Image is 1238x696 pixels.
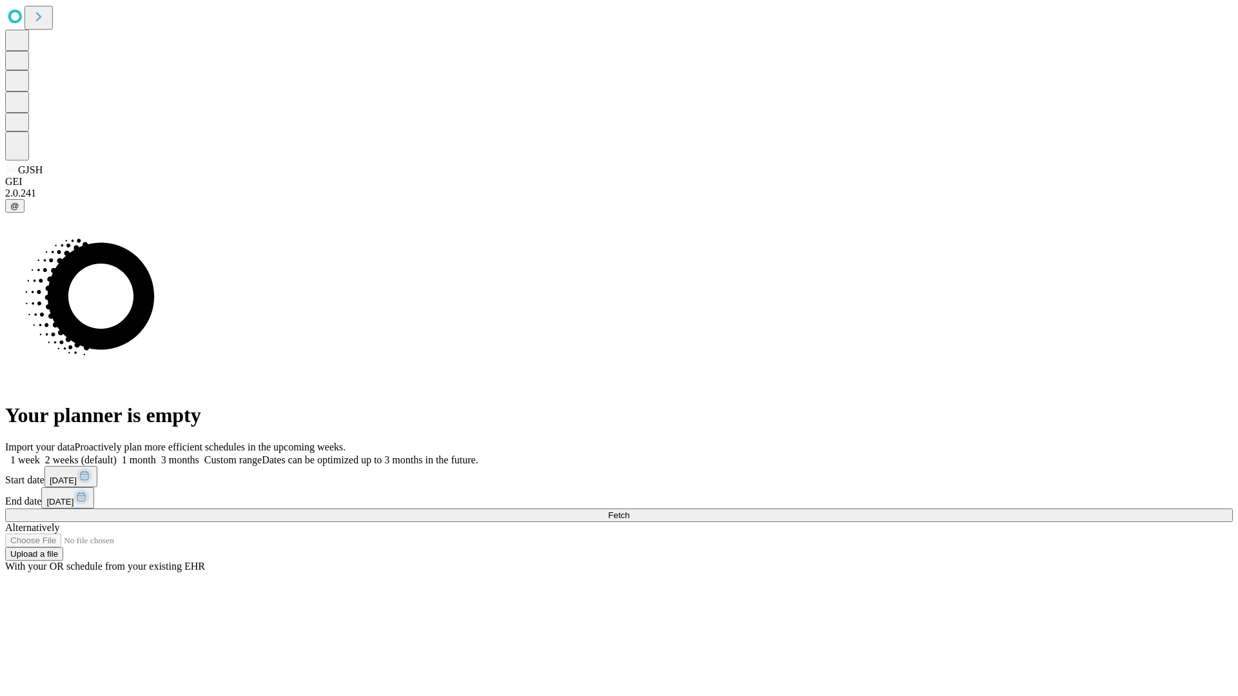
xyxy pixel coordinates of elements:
span: Custom range [204,454,262,465]
div: 2.0.241 [5,188,1233,199]
span: Fetch [608,510,629,520]
div: End date [5,487,1233,508]
button: [DATE] [44,466,97,487]
div: GEI [5,176,1233,188]
div: Start date [5,466,1233,487]
span: @ [10,201,19,211]
span: [DATE] [46,497,74,507]
span: With your OR schedule from your existing EHR [5,561,205,572]
span: Proactively plan more efficient schedules in the upcoming weeks. [75,441,346,452]
button: Fetch [5,508,1233,522]
button: Upload a file [5,547,63,561]
span: Alternatively [5,522,59,533]
span: 1 month [122,454,156,465]
span: GJSH [18,164,43,175]
span: [DATE] [50,476,77,485]
button: @ [5,199,25,213]
span: 1 week [10,454,40,465]
span: Import your data [5,441,75,452]
span: Dates can be optimized up to 3 months in the future. [262,454,478,465]
h1: Your planner is empty [5,403,1233,427]
span: 3 months [161,454,199,465]
span: 2 weeks (default) [45,454,117,465]
button: [DATE] [41,487,94,508]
